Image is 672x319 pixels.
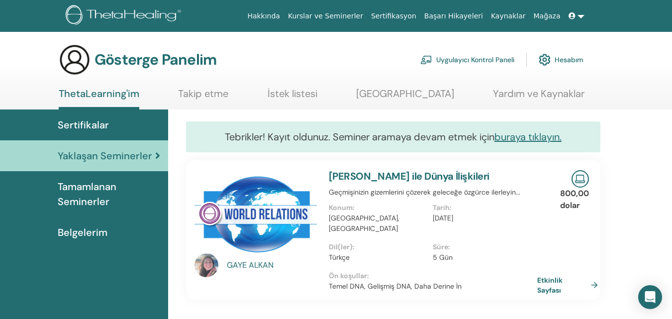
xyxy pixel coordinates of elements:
[491,12,526,20] font: Kaynaklar
[560,188,589,211] font: 800,00 dolar
[436,56,514,65] font: Uygulayıcı Kontrol Paneli
[178,87,228,100] font: Takip etme
[59,87,139,100] font: ThetaLearning'im
[371,12,416,20] font: Sertifikasyon
[247,12,280,20] font: Hakkında
[356,88,454,107] a: [GEOGRAPHIC_DATA]
[424,12,483,20] font: Başarı Hikayeleri
[420,49,514,71] a: Uygulayıcı Kontrol Paneli
[58,180,116,208] font: Tamamlanan Seminerler
[59,44,91,76] img: generic-user-icon.jpg
[433,242,448,251] font: Süre
[58,149,152,162] font: Yaklaşan Seminerler
[59,88,139,109] a: ThetaLearning'im
[539,49,583,71] a: Hesabım
[194,170,317,256] img: Dünya İlişkileri
[329,188,520,197] font: Geçmişinizin gizemlerini çözerek geleceğe özgürce ilerleyin...
[494,130,562,143] a: buraya tıklayın.
[178,88,228,107] a: Takip etme
[95,50,216,69] font: Gösterge Panelim
[537,275,602,295] a: Etkinlik Sayfası
[58,226,107,239] font: Belgelerim
[433,203,450,212] font: Tarih
[329,213,399,233] font: [GEOGRAPHIC_DATA], [GEOGRAPHIC_DATA]
[227,259,319,271] a: GAYE ALKAN
[329,242,353,251] font: Dil(ler)
[194,253,218,277] img: default.jpg
[66,5,185,27] img: logo.png
[268,87,317,100] font: İstek listesi
[329,203,353,212] font: Konum
[433,253,453,262] font: 5 Gün
[243,7,284,25] a: Hakkında
[529,7,564,25] a: Mağaza
[537,276,563,295] font: Etkinlik Sayfası
[329,253,350,262] font: Türkçe
[58,118,109,131] font: Sertifikalar
[367,7,420,25] a: Sertifikasyon
[420,7,487,25] a: Başarı Hikayeleri
[555,56,583,65] font: Hesabım
[493,88,584,107] a: Yardım ve Kaynaklar
[420,55,432,64] img: chalkboard-teacher.svg
[227,260,247,270] font: GAYE
[329,271,367,280] font: Ön koşullar
[268,88,317,107] a: İstek listesi
[493,87,584,100] font: Yardım ve Kaynaklar
[284,7,367,25] a: Kurslar ve Seminerler
[329,170,489,183] a: [PERSON_NAME] ile Dünya İlişkileri
[448,242,450,251] font: :
[433,213,453,222] font: [DATE]
[329,282,462,291] font: Temel DNA, Gelişmiş DNA, Daha Derine İn
[249,260,274,270] font: ALKAN
[572,170,589,188] img: Canlı Çevrimiçi Seminer
[356,87,454,100] font: [GEOGRAPHIC_DATA]
[450,203,452,212] font: :
[353,203,355,212] font: :
[353,242,355,251] font: :
[367,271,369,280] font: :
[638,285,662,309] div: Intercom Messenger'ı açın
[533,12,560,20] font: Mağaza
[487,7,530,25] a: Kaynaklar
[225,130,494,143] font: Tebrikler! Kayıt oldunuz. Seminer aramaya devam etmek için
[539,51,551,68] img: cog.svg
[288,12,363,20] font: Kurslar ve Seminerler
